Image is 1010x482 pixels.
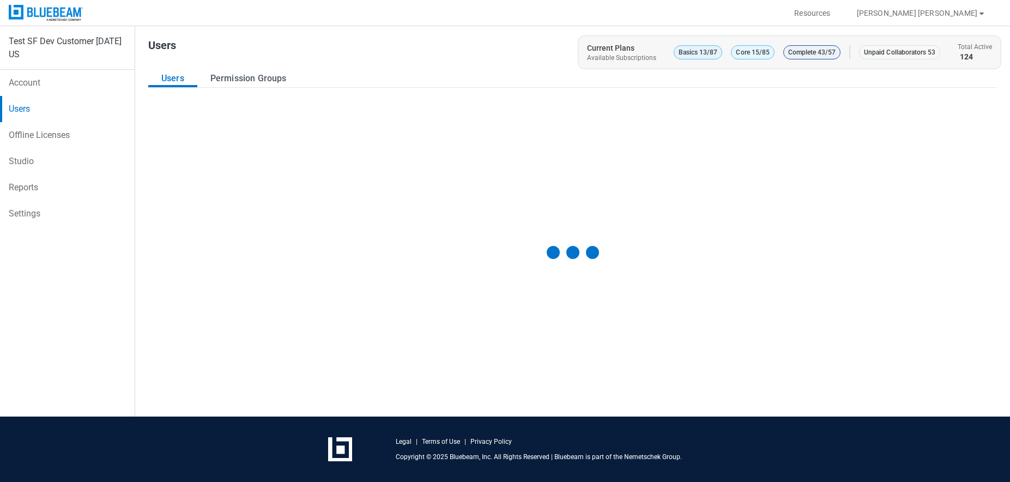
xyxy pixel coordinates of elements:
[9,5,83,21] img: Bluebeam, Inc.
[587,53,656,62] div: Available Subscriptions
[470,437,512,446] a: Privacy Policy
[9,35,126,61] div: Test SF Dev Customer [DATE] US
[674,45,722,59] p: Basics 13/87
[731,45,774,59] p: Core 15/85
[844,4,999,22] button: [PERSON_NAME] [PERSON_NAME]
[396,437,512,446] div: | |
[197,70,300,87] button: Permission Groups
[783,45,840,59] p: Complete 43/57
[148,39,176,57] h1: Users
[587,43,634,53] div: Current Plans
[148,70,197,87] button: Users
[396,453,682,461] p: Copyright © 2025 Bluebeam, Inc. All Rights Reserved | Bluebeam is part of the Nemetschek Group.
[859,45,940,59] p: Unpaid Collaborators 53
[949,43,1001,62] p: Total Active
[781,4,843,22] button: Resources
[547,246,599,259] div: undefined
[396,437,412,446] a: Legal
[422,437,460,446] a: Terms of Use
[960,51,990,62] div: 124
